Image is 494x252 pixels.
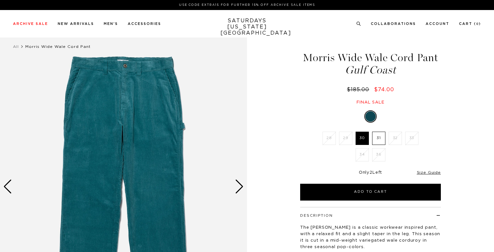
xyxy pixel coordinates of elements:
[235,180,244,194] div: Next slide
[417,170,441,174] a: Size Guide
[220,18,274,36] a: SATURDAYS[US_STATE][GEOGRAPHIC_DATA]
[347,87,372,92] del: $185.00
[299,65,442,75] span: Gulf Coast
[374,87,394,92] span: $74.00
[25,45,91,49] span: Morris Wide Wale Cord Pant
[3,180,12,194] div: Previous slide
[300,170,441,176] div: Only Left
[426,22,449,26] a: Account
[13,45,19,49] a: All
[13,22,48,26] a: Archive Sale
[476,23,479,26] small: 0
[299,52,442,75] h1: Morris Wide Wale Cord Pant
[104,22,118,26] a: Men's
[300,225,441,250] p: The [PERSON_NAME] is a classic workwear inspired pant, with a relaxed fit and a slight taper in t...
[299,100,442,105] div: Final sale
[370,170,372,175] span: 2
[58,22,94,26] a: New Arrivals
[371,22,416,26] a: Collaborations
[128,22,161,26] a: Accessories
[300,214,333,217] button: Description
[372,132,385,145] label: 31
[356,132,369,145] label: 30
[16,3,478,7] p: Use Code EXTRA15 for Further 15% Off Archive Sale Items
[300,184,441,201] button: Add to Cart
[459,22,481,26] a: Cart (0)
